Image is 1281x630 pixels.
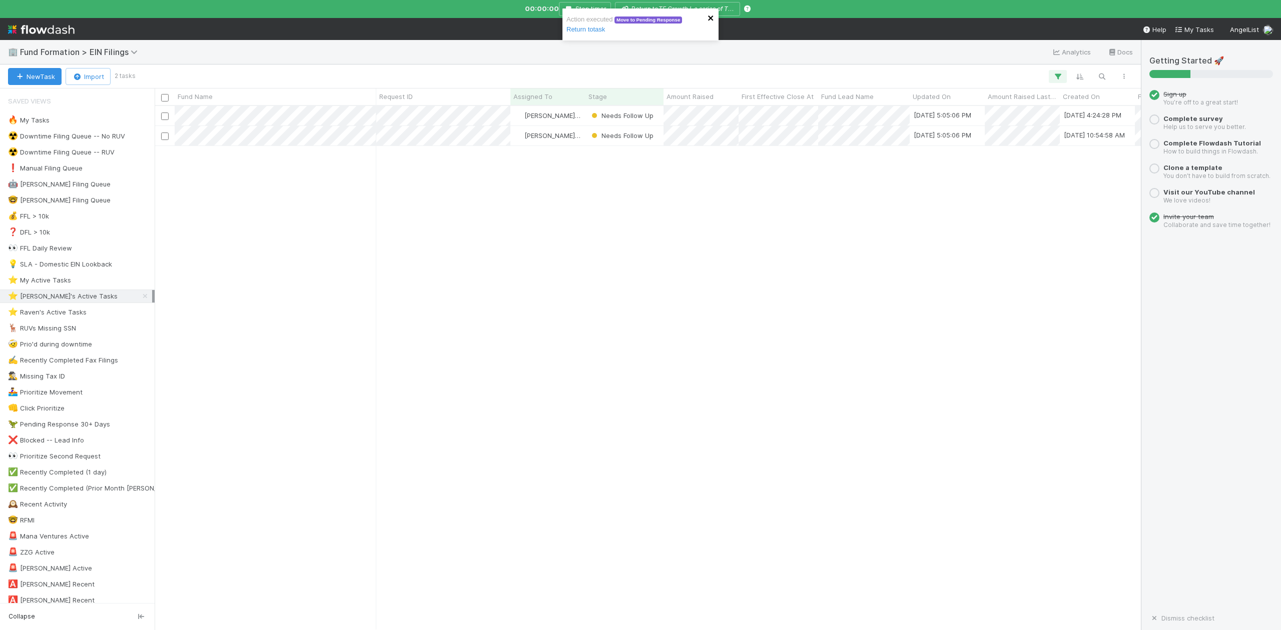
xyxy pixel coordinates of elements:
span: Action executed [566,15,682,33]
span: Fund Name [178,91,213,101]
span: ❌ [8,435,18,444]
div: Recently Completed Fax Filings [8,354,118,366]
div: ZZG Active [8,546,55,558]
span: 🦌 [8,323,18,332]
div: [PERSON_NAME] Filing Queue [8,194,111,206]
small: You’re off to a great start! [1163,98,1238,106]
div: Click Prioritize [8,402,65,414]
i: TF Growth I, a series of TF Capital, LP [659,5,764,12]
span: Amount Raised Last Updated [988,91,1057,101]
div: FFL > 10k [8,210,49,222]
img: avatar_45aa71e2-cea6-4b00-9298-a0421aa61a2d.png [515,111,523,119]
span: ❓ [8,227,18,236]
span: Request ID [379,91,413,101]
span: Created On [1063,91,1100,101]
span: Stage [588,91,607,101]
a: Return totask [566,25,605,33]
a: Docs [1107,46,1133,58]
a: Dismiss checklist [1149,614,1214,622]
span: Move to Pending Response [614,16,682,24]
div: My Active Tasks [8,274,71,286]
div: [DATE] 10:54:58 AM [1064,130,1125,140]
button: Import [66,68,111,85]
div: Blocked -- Lead Info [8,434,84,446]
div: Recently Completed (Prior Month [PERSON_NAME] E-File) [8,482,198,494]
div: Prioritize Second Request [8,450,101,462]
div: [DATE] 4:24:28 PM [1064,110,1121,120]
span: Invite your team [1163,212,1214,220]
span: [PERSON_NAME]-Gayob [524,111,598,119]
div: Pending Response 30+ Days [8,418,110,430]
span: Sign up [1163,90,1186,98]
span: My Tasks [1174,25,1214,33]
small: Help us to serve you better. [1163,123,1246,130]
span: 🕰️ [8,499,18,508]
span: 💡 [8,259,18,268]
span: [PERSON_NAME]-Gayob [524,131,598,139]
span: ☢️ [8,131,18,140]
div: SLA - Domestic EIN Lookback [8,258,112,270]
button: close [708,12,715,22]
div: [PERSON_NAME] Recent [8,594,95,606]
div: DFL > 10k [8,226,50,238]
small: Collaborate and save time together! [1163,221,1270,228]
span: Saved Views [8,91,51,111]
span: AngelList [1230,25,1259,33]
a: Complete Flowdash Tutorial [1163,139,1261,147]
div: Mana Ventures Active [8,530,89,542]
span: Fund Lead Name [821,91,874,101]
div: [DATE] 5:05:06 PM [914,130,971,140]
input: Toggle Row Selected [161,132,169,140]
span: Amount Raised [667,91,714,101]
div: Manual Filing Queue [8,162,83,174]
a: Complete survey [1163,114,1223,122]
div: Raven's Active Tasks [8,306,87,318]
img: logo-inverted-e16ddd16eac7371096b0.svg [8,21,75,38]
input: Toggle All Rows Selected [161,94,169,101]
span: Fund Link [1138,91,1167,101]
button: Stop timer [559,2,611,16]
div: Downtime Filing Queue -- No RUV [8,130,125,142]
div: [PERSON_NAME] Active [8,562,92,574]
span: 🤖 [8,179,18,188]
span: ⭐ [8,291,18,300]
span: ❗ [8,163,18,172]
div: [PERSON_NAME] Recent [8,578,95,590]
span: ✅ [8,483,18,492]
span: 💰 [8,211,18,220]
span: 🤓 [8,195,18,204]
span: 👊 [8,403,18,412]
div: RFMI [8,514,35,526]
div: Downtime Filing Queue -- RUV [8,146,115,158]
span: Assigned To [513,91,552,101]
span: 🚨 [8,547,18,556]
small: How to build things in Flowdash. [1163,147,1258,155]
span: 🦖 [8,419,18,428]
span: ⭐ [8,307,18,316]
small: You don’t have to build from scratch. [1163,172,1270,179]
span: 🅰️ [8,595,18,604]
span: Needs Follow Up [589,111,654,119]
span: 🚣‍♀️ [8,387,18,396]
span: 🤓 [8,515,18,524]
button: NewTask [8,68,62,85]
button: Return toTF Growth I, a series of TF Capital, LP [615,2,740,16]
span: 🤕 [8,339,18,348]
span: Clone a template [1163,163,1222,171]
div: [PERSON_NAME]-Gayob [514,110,580,120]
span: 🔥 [8,115,18,124]
div: RUVs Missing SSN [8,322,76,334]
span: Visit our YouTube channel [1163,188,1255,196]
div: Needs Follow Up [589,130,654,140]
div: Recent Activity [8,498,67,510]
span: ✍️ [8,355,18,364]
div: Recently Completed (1 day) [8,466,107,478]
span: 🏢 [8,47,18,56]
h5: Getting Started 🚀 [1149,56,1273,66]
span: 🚨 [8,531,18,540]
span: ✅ [8,467,18,476]
span: First Effective Close At [742,91,814,101]
a: Analytics [1052,46,1091,58]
